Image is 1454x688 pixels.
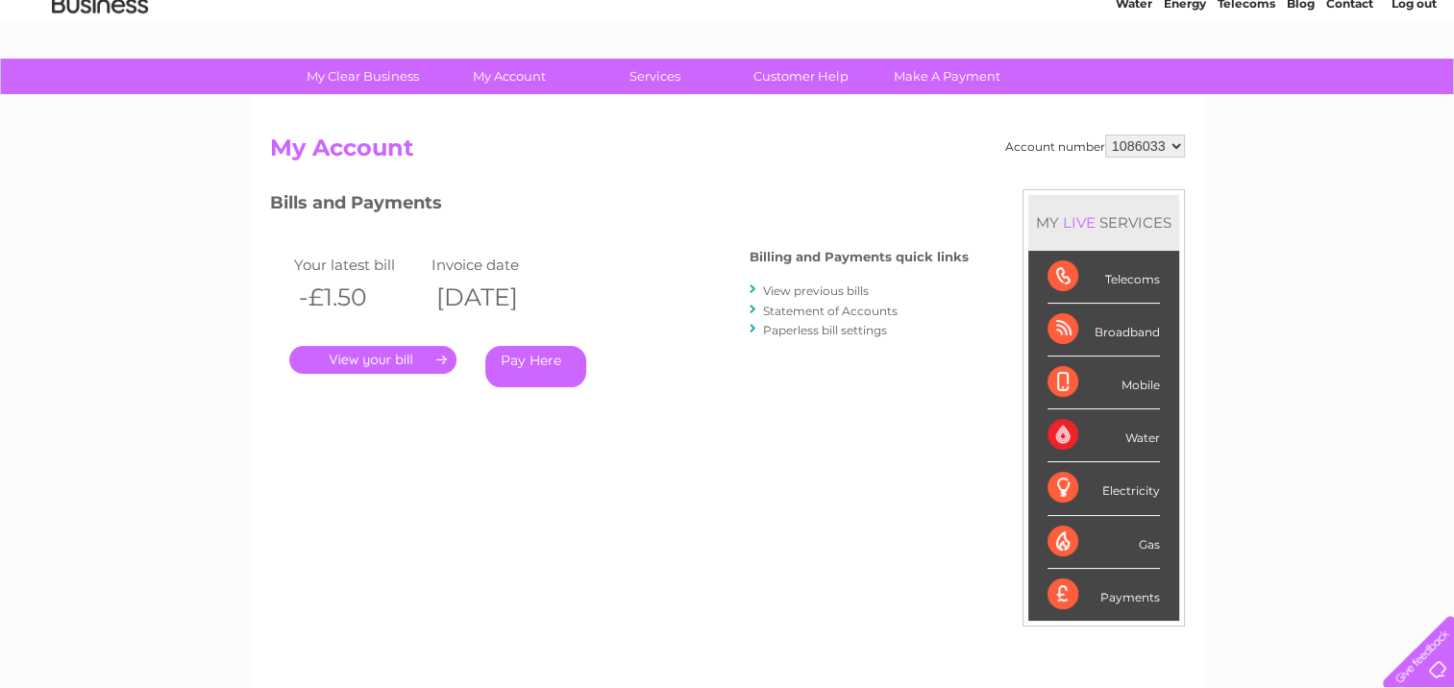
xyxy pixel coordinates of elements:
[722,59,880,94] a: Customer Help
[1047,304,1160,356] div: Broadband
[289,346,456,374] a: .
[1116,82,1152,96] a: Water
[750,250,969,264] h4: Billing and Payments quick links
[427,278,565,317] th: [DATE]
[1164,82,1206,96] a: Energy
[868,59,1026,94] a: Make A Payment
[274,11,1182,93] div: Clear Business is a trading name of Verastar Limited (registered in [GEOGRAPHIC_DATA] No. 3667643...
[1047,409,1160,462] div: Water
[763,323,887,337] a: Paperless bill settings
[763,304,898,318] a: Statement of Accounts
[283,59,442,94] a: My Clear Business
[1047,516,1160,569] div: Gas
[51,50,149,109] img: logo.png
[1047,569,1160,621] div: Payments
[289,278,428,317] th: -£1.50
[763,283,869,298] a: View previous bills
[427,252,565,278] td: Invoice date
[1391,82,1436,96] a: Log out
[270,135,1185,171] h2: My Account
[1047,356,1160,409] div: Mobile
[1047,462,1160,515] div: Electricity
[1059,213,1099,232] div: LIVE
[270,189,969,223] h3: Bills and Payments
[1028,195,1179,250] div: MY SERVICES
[430,59,588,94] a: My Account
[1326,82,1373,96] a: Contact
[1218,82,1275,96] a: Telecoms
[1005,135,1185,158] div: Account number
[1092,10,1224,34] a: 0333 014 3131
[1047,251,1160,304] div: Telecoms
[485,346,586,387] a: Pay Here
[1287,82,1315,96] a: Blog
[576,59,734,94] a: Services
[289,252,428,278] td: Your latest bill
